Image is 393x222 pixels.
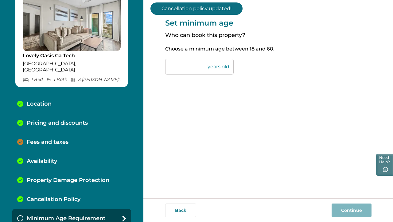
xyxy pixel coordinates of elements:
[23,61,121,73] p: [GEOGRAPHIC_DATA], [GEOGRAPHIC_DATA]
[150,2,243,15] p: Cancellation policy updated!
[332,204,372,217] button: Continue
[165,46,372,52] p: Choose a minimum age between 18 and 60.
[27,120,88,127] p: Pricing and discounts
[46,77,67,82] p: 1 Bath
[27,139,68,146] p: Fees and taxes
[70,77,121,82] p: 3 [PERSON_NAME] s
[27,101,52,107] p: Location
[165,32,372,39] p: Who can book this property?
[27,196,80,203] p: Cancellation Policy
[23,77,43,82] p: 1 Bed
[27,215,106,222] p: Minimum Age Requirement
[23,53,121,59] p: Lovely Oasis Ga Tech
[165,204,196,217] button: Back
[165,18,372,27] p: Set minimum age
[27,177,109,184] p: Property Damage Protection
[27,158,57,165] p: Availability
